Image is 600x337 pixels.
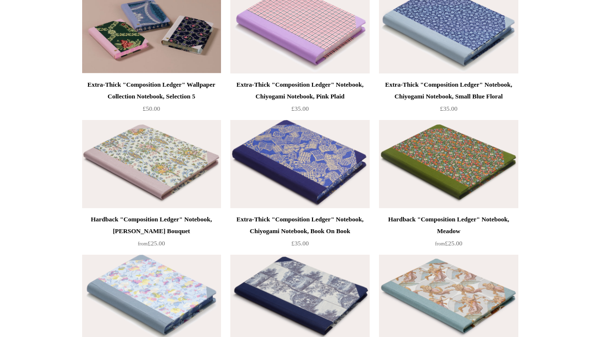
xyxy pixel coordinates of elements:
[440,105,458,112] span: £35.00
[230,120,369,208] img: Extra-Thick "Composition Ledger" Notebook, Chiyogami Notebook, Book On Book
[138,241,148,246] span: from
[82,120,221,208] a: Hardback "Composition Ledger" Notebook, Remondini Bouquet Hardback "Composition Ledger" Notebook,...
[82,120,221,208] img: Hardback "Composition Ledger" Notebook, Remondini Bouquet
[85,214,219,237] div: Hardback "Composition Ledger" Notebook, [PERSON_NAME] Bouquet
[82,79,221,119] a: Extra-Thick "Composition Ledger" Wallpaper Collection Notebook, Selection 5 £50.00
[138,240,165,247] span: £25.00
[381,79,515,102] div: Extra-Thick "Composition Ledger" Notebook, Chiyogami Notebook, Small Blue Floral
[230,120,369,208] a: Extra-Thick "Composition Ledger" Notebook, Chiyogami Notebook, Book On Book Extra-Thick "Composit...
[291,105,309,112] span: £35.00
[230,214,369,254] a: Extra-Thick "Composition Ledger" Notebook, Chiyogami Notebook, Book On Book £35.00
[230,79,369,119] a: Extra-Thick "Composition Ledger" Notebook, Chiyogami Notebook, Pink Plaid £35.00
[82,214,221,254] a: Hardback "Composition Ledger" Notebook, [PERSON_NAME] Bouquet from£25.00
[85,79,219,102] div: Extra-Thick "Composition Ledger" Wallpaper Collection Notebook, Selection 5
[379,120,518,208] img: Hardback "Composition Ledger" Notebook, Meadow
[143,105,160,112] span: £50.00
[379,79,518,119] a: Extra-Thick "Composition Ledger" Notebook, Chiyogami Notebook, Small Blue Floral £35.00
[381,214,515,237] div: Hardback "Composition Ledger" Notebook, Meadow
[233,79,367,102] div: Extra-Thick "Composition Ledger" Notebook, Chiyogami Notebook, Pink Plaid
[435,240,463,247] span: £25.00
[379,214,518,254] a: Hardback "Composition Ledger" Notebook, Meadow from£25.00
[233,214,367,237] div: Extra-Thick "Composition Ledger" Notebook, Chiyogami Notebook, Book On Book
[379,120,518,208] a: Hardback "Composition Ledger" Notebook, Meadow Hardback "Composition Ledger" Notebook, Meadow
[435,241,445,246] span: from
[291,240,309,247] span: £35.00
